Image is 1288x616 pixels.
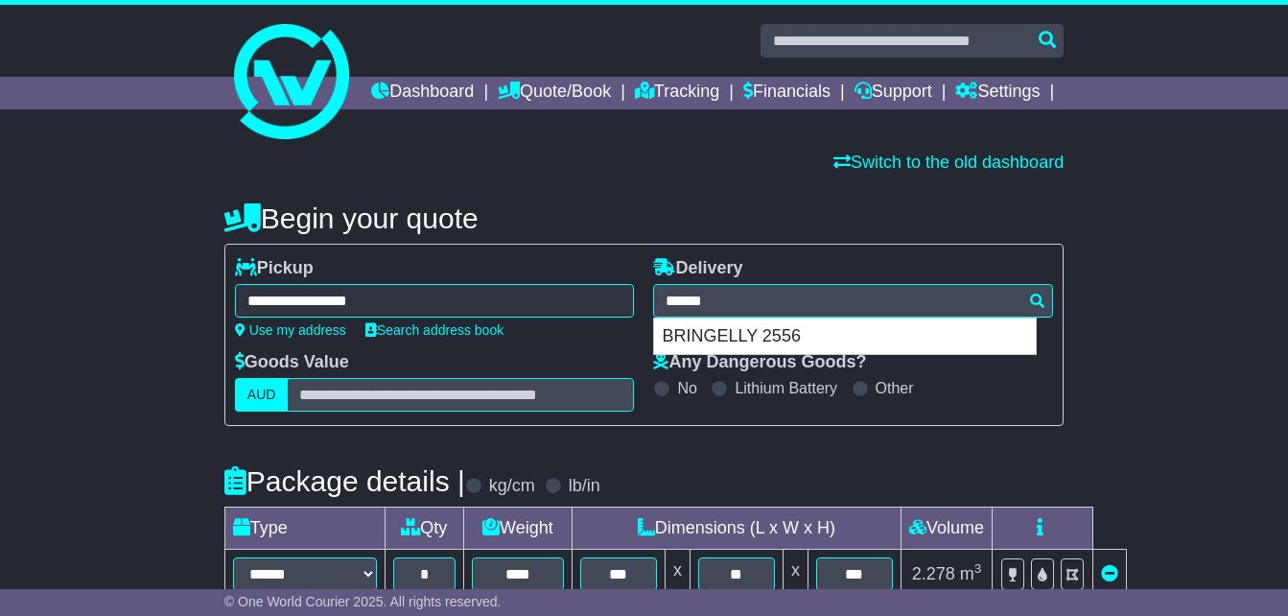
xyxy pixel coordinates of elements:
label: AUD [235,378,289,412]
td: x [665,550,690,600]
a: Support [855,77,932,109]
td: x [783,550,808,600]
label: Delivery [653,258,742,279]
label: No [677,379,696,397]
span: 2.278 [912,564,955,583]
label: lb/in [569,476,600,497]
td: Qty [385,508,463,550]
a: Remove this item [1101,564,1118,583]
span: © One World Courier 2025. All rights reserved. [224,594,502,609]
h4: Begin your quote [224,202,1064,234]
div: BRINGELLY 2556 [654,319,1036,355]
label: kg/cm [489,476,535,497]
a: Search address book [365,322,503,338]
td: Weight [463,508,572,550]
a: Financials [743,77,831,109]
sup: 3 [974,561,982,576]
label: Goods Value [235,352,349,373]
td: Volume [901,508,992,550]
label: Any Dangerous Goods? [653,352,866,373]
td: Dimensions (L x W x H) [572,508,901,550]
a: Dashboard [371,77,474,109]
label: Lithium Battery [735,379,837,397]
a: Quote/Book [498,77,611,109]
label: Pickup [235,258,314,279]
h4: Package details | [224,465,465,497]
td: Type [224,508,385,550]
label: Other [876,379,914,397]
a: Tracking [635,77,719,109]
span: m [960,564,982,583]
a: Switch to the old dashboard [833,153,1064,172]
a: Settings [955,77,1040,109]
a: Use my address [235,322,346,338]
